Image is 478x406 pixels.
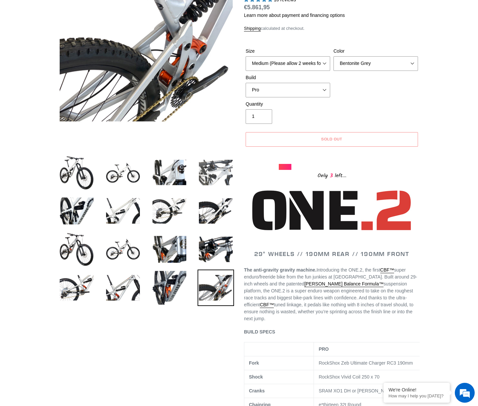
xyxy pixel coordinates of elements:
label: Build [246,74,330,81]
span: 3 [328,172,335,180]
div: Chat with us now [44,37,121,46]
span: €5.861,95 [244,4,270,11]
img: Load image into Gallery viewer, ONE.2 Super Enduro - Complete Bike [151,231,188,268]
label: Quantity [246,101,330,108]
img: d_696896380_company_1647369064580_696896380 [21,33,38,50]
a: CBF™ [380,267,394,273]
img: Load image into Gallery viewer, ONE.2 Super Enduro - Complete Bike [198,193,234,229]
b: Fork [249,360,259,366]
a: Learn more about payment and financing options [244,13,345,18]
span: We're online! [38,83,91,150]
b: Shock [249,374,263,380]
img: Load image into Gallery viewer, ONE.2 Super Enduro - Complete Bike [105,231,141,268]
img: Load image into Gallery viewer, ONE.2 Super Enduro - Complete Bike [198,154,234,191]
span: Introducing the ONE.2, the first [317,267,380,273]
div: calculated at checkout. [244,25,420,32]
p: RockShox Vivid Coil 250 x 70 [319,374,421,381]
button: Sold out [246,132,418,147]
img: Load image into Gallery viewer, ONE.2 Super Enduro - Complete Bike [105,270,141,306]
div: Only left... [279,170,385,180]
div: We're Online! [388,387,445,392]
img: Load image into Gallery viewer, ONE.2 Super Enduro - Complete Bike [58,193,95,229]
img: Load image into Gallery viewer, ONE.2 Super Enduro - Complete Bike [151,193,188,229]
img: Load image into Gallery viewer, ONE.2 Super Enduro - Complete Bike [58,231,95,268]
img: Load image into Gallery viewer, ONE.2 Super Enduro - Complete Bike [151,154,188,191]
div: Minimize live chat window [109,3,125,19]
div: Navigation go back [7,36,17,46]
span: 29" WHEELS // 190MM REAR // 190MM FRONT [254,250,409,258]
img: Load image into Gallery viewer, ONE.2 Super Enduro - Complete Bike [105,154,141,191]
img: Load image into Gallery viewer, ONE.2 Super Enduro - Complete Bike [198,270,234,306]
strong: The anti-gravity gravity machine. [244,267,317,273]
img: Load image into Gallery viewer, ONE.2 Super Enduro - Complete Bike [58,154,95,191]
label: Color [333,48,418,55]
span: suspension platform, the ONE.2 is a super enduro weapon engineered to take on the roughest race t... [244,281,413,307]
img: Load image into Gallery viewer, ONE.2 Super Enduro - Complete Bike [198,231,234,268]
span: SRAM XO1 DH or [PERSON_NAME] Cranks [319,388,411,393]
label: Size [246,48,330,55]
textarea: Type your message and hit 'Enter' [3,181,126,204]
td: RockShox Zeb Ultimate Charger RC3 190mm [314,356,426,370]
img: Load image into Gallery viewer, ONE.2 Super Enduro - Complete Bike [105,193,141,229]
img: Load image into Gallery viewer, ONE.2 Super Enduro - Complete Bike [151,270,188,306]
span: Sold out [321,136,342,141]
a: Shipping [244,26,261,31]
strong: PRO [319,346,329,352]
span: super enduro/freeride bike from the fun junkies at [GEOGRAPHIC_DATA]. Built around 29-inch wheels... [244,267,417,286]
img: Load image into Gallery viewer, ONE.2 Super Enduro - Complete Bike [58,270,95,306]
p: How may I help you today? [388,393,445,398]
a: [PERSON_NAME] Balance Formula™ [304,281,384,287]
span: tuned linkage, it pedals like nothing with 8 inches of travel should, to ensure nothing is wasted... [244,302,413,321]
a: CBF™ [260,302,274,308]
span: BUILD SPECS [244,329,275,334]
b: Cranks [249,388,265,393]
